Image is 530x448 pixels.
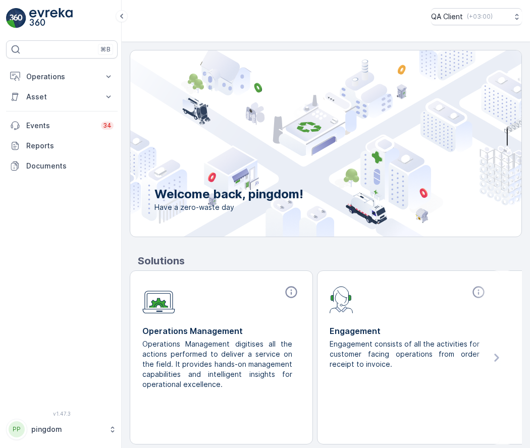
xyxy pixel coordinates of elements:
img: module-icon [142,285,175,314]
img: module-icon [330,285,353,313]
button: Operations [6,67,118,87]
p: Engagement consists of all the activities for customer facing operations from order receipt to in... [330,339,480,369]
span: Have a zero-waste day [154,202,303,212]
span: v 1.47.3 [6,411,118,417]
p: Asset [26,92,97,102]
div: PP [9,421,25,437]
p: ( +03:00 ) [467,13,493,21]
img: logo [6,8,26,28]
a: Documents [6,156,118,176]
p: Documents [26,161,114,171]
p: Solutions [138,253,522,268]
button: Asset [6,87,118,107]
p: QA Client [431,12,463,22]
p: Events [26,121,95,131]
a: Reports [6,136,118,156]
img: city illustration [85,50,521,237]
p: 34 [103,122,112,130]
p: Welcome back, pingdom! [154,186,303,202]
p: Operations [26,72,97,82]
img: logo_light-DOdMpM7g.png [29,8,73,28]
p: pingdom [31,424,103,434]
p: ⌘B [100,45,111,53]
p: Engagement [330,325,488,337]
p: Reports [26,141,114,151]
p: Operations Management [142,325,300,337]
button: QA Client(+03:00) [431,8,522,25]
a: Events34 [6,116,118,136]
button: PPpingdom [6,419,118,440]
p: Operations Management digitises all the actions performed to deliver a service on the field. It p... [142,339,292,389]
